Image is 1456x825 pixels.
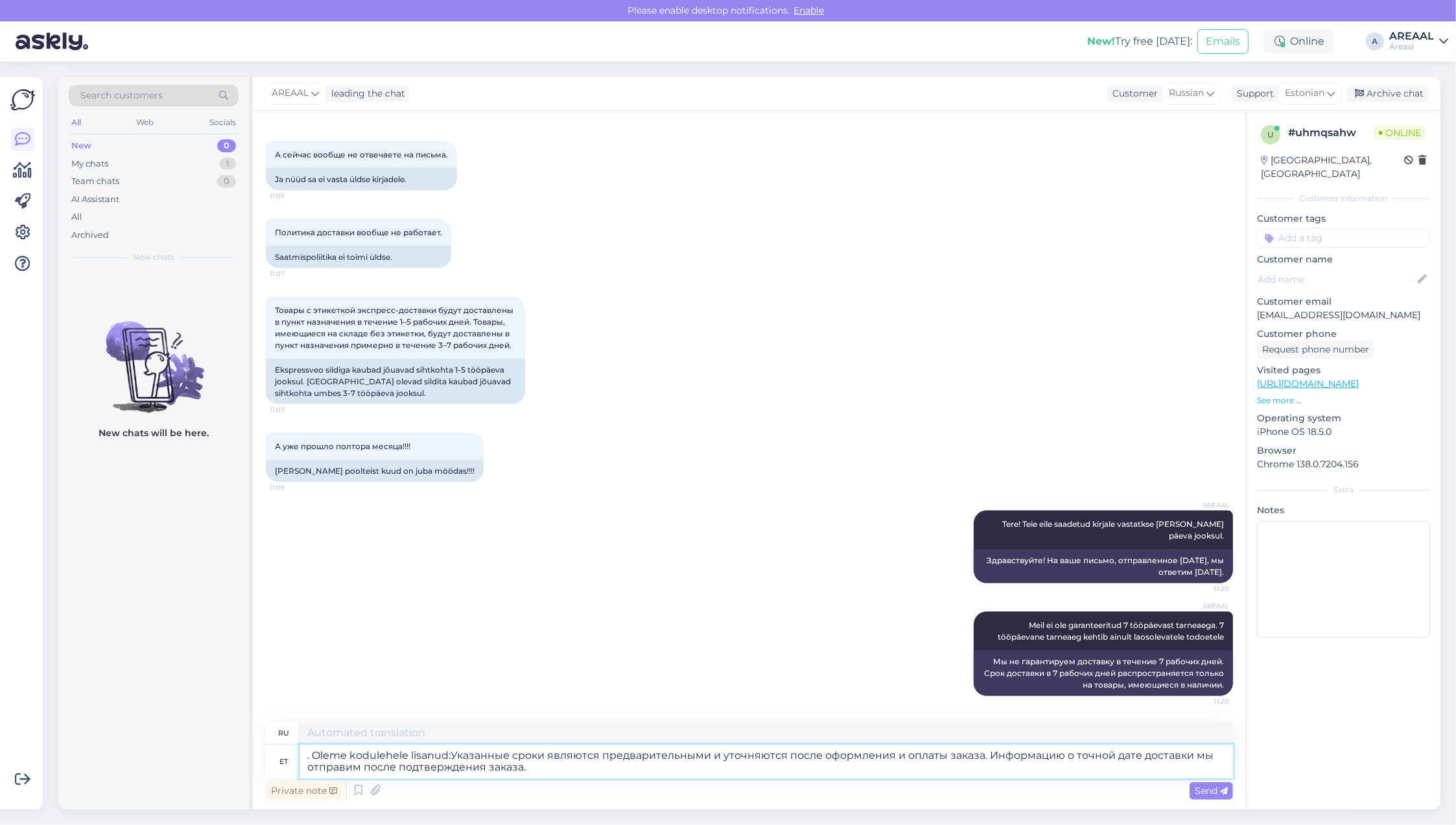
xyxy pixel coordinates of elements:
[1374,126,1426,140] span: Online
[326,87,405,100] div: leading the chat
[266,359,525,404] div: Ekspressveo sildiga kaubad jõuavad sihtkohta 1-5 tööpäeva jooksul. [GEOGRAPHIC_DATA] olevad sildi...
[71,175,119,188] div: Team chats
[80,89,163,102] span: Search customers
[998,620,1226,642] span: Meil ei ole garanteeritud 7 tööpäevast tarneaega. 7 tööpäevane tarneaeg kehtib ainult laosolevate...
[1267,130,1274,139] span: u
[266,782,342,800] div: Private note
[1232,87,1274,100] div: Support
[1264,30,1335,53] div: Online
[275,227,442,237] span: Политика доставки вообще не работает.
[1258,272,1415,286] input: Add name
[279,750,288,773] div: et
[278,722,289,744] div: ru
[1257,341,1374,358] div: Request phone number
[58,298,249,415] img: No chats
[1257,327,1430,341] p: Customer phone
[266,168,457,191] div: Ja nüüd sa ei vasta üldse kirjadele.
[1257,412,1430,425] p: Operating system
[71,229,109,242] div: Archived
[1257,212,1430,226] p: Customer tags
[1257,228,1430,248] input: Add a tag
[71,139,91,152] div: New
[266,460,484,482] div: [PERSON_NAME] poolteist kuud on juba möödas!!!!
[270,405,318,415] span: 11:07
[99,426,209,440] p: New chats will be here.
[1285,86,1324,100] span: Estonian
[1180,584,1229,594] span: 11:20
[1107,87,1158,100] div: Customer
[1257,295,1430,308] p: Customer email
[1257,308,1430,322] p: [EMAIL_ADDRESS][DOMAIN_NAME]
[1257,504,1430,517] p: Notes
[790,5,828,16] span: Enable
[275,441,410,451] span: А уже прошло полтора месяца!!!!
[1257,444,1430,458] p: Browser
[133,251,174,263] span: New chats
[1366,32,1384,51] div: A
[1257,458,1430,471] p: Chrome 138.0.7204.156
[1257,253,1430,266] p: Customer name
[1389,31,1434,41] div: AREAAL
[1257,192,1430,204] div: Customer information
[272,86,309,100] span: AREAAL
[1180,697,1229,706] span: 11:20
[1389,31,1448,52] a: AREAALAreaal
[1197,29,1249,54] button: Emails
[270,191,318,201] span: 11:05
[1087,35,1115,47] b: New!
[1288,125,1374,141] div: # uhmqsahw
[1002,519,1226,540] span: Tere! Teie eile saadetud kirjale vastatkse [PERSON_NAME] päeva jooksul.
[1257,425,1430,439] p: iPhone OS 18.5.0
[217,175,236,188] div: 0
[275,150,448,159] span: А сейчас вообще не отвечаете на письма.
[1257,484,1430,496] div: Extra
[10,87,35,112] img: Askly Logo
[1347,85,1429,102] div: Archive chat
[266,246,451,268] div: Saatmispoliitika ei toimi üldse.
[1180,500,1229,510] span: AREAAL
[974,550,1233,583] div: Здравствуйте! На ваше письмо, отправленное [DATE], мы ответим [DATE].
[71,193,119,206] div: AI Assistant
[1169,86,1204,100] span: Russian
[1180,601,1229,611] span: AREAAL
[69,114,84,131] div: All
[1195,785,1228,796] span: Send
[207,114,239,131] div: Socials
[275,305,515,350] span: Товары с этикеткой экспресс-доставки будут доставлены в пункт назначения в течение 1–5 рабочих дн...
[1257,395,1430,406] p: See more ...
[299,745,1233,778] textarea: . Oleme kodulehele lisanud:Указанные сроки являются предварительными и уточняются после оформлени...
[1257,378,1359,389] a: [URL][DOMAIN_NAME]
[974,651,1233,696] div: Мы не гарантируем доставку в течение 7 рабочих дней. Срок доставки в 7 рабочих дней распространяе...
[1257,364,1430,377] p: Visited pages
[220,157,236,170] div: 1
[1087,34,1192,49] div: Try free [DATE]:
[71,211,82,224] div: All
[270,483,318,493] span: 11:08
[1261,154,1404,181] div: [GEOGRAPHIC_DATA], [GEOGRAPHIC_DATA]
[270,269,318,279] span: 11:07
[134,114,157,131] div: Web
[1389,41,1434,52] div: Areaal
[217,139,236,152] div: 0
[71,157,108,170] div: My chats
